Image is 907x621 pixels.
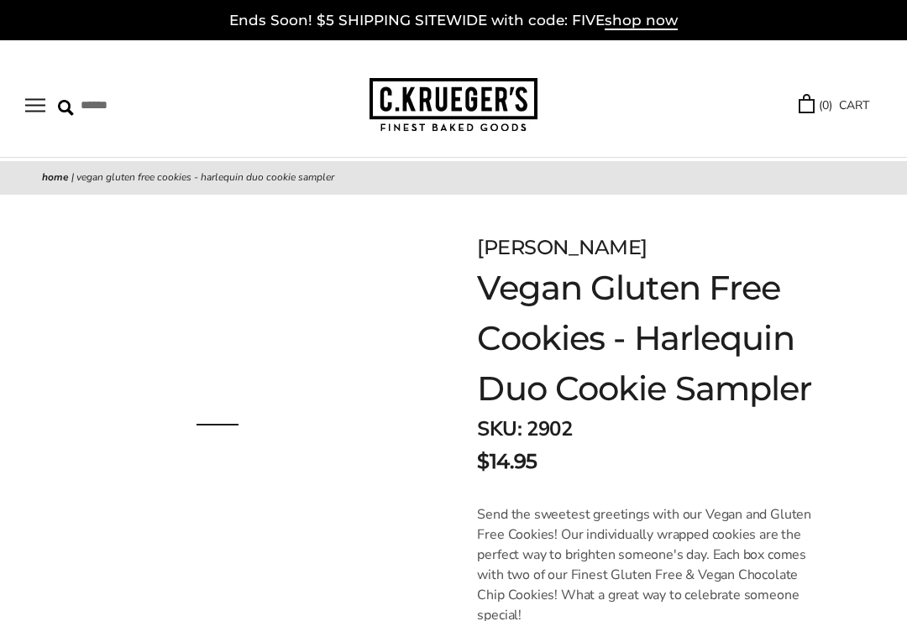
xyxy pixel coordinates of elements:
[605,12,678,30] span: shop now
[477,232,823,263] div: [PERSON_NAME]
[229,12,678,30] a: Ends Soon! $5 SHIPPING SITEWIDE with code: FIVEshop now
[58,100,74,116] img: Search
[42,170,69,184] a: Home
[527,415,572,442] span: 2902
[71,170,74,184] span: |
[42,170,865,186] nav: breadcrumbs
[477,263,823,414] h1: Vegan Gluten Free Cookies - Harlequin Duo Cookie Sampler
[477,446,537,477] span: $14.95
[25,98,45,112] button: Open navigation
[58,92,230,118] input: Search
[370,78,537,133] img: C.KRUEGER'S
[477,415,522,442] strong: SKU:
[799,96,869,115] a: (0) CART
[76,170,334,184] span: Vegan Gluten Free Cookies - Harlequin Duo Cookie Sampler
